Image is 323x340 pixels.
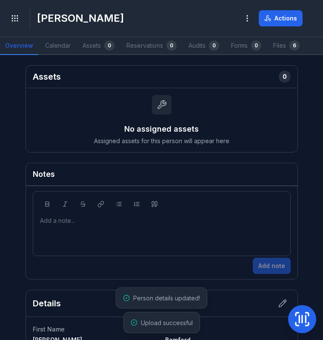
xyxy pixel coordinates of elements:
[226,37,266,55] a: Forms0
[40,37,76,55] a: Calendar
[33,71,61,83] h2: Assets
[141,319,193,326] span: Upload successful
[37,12,124,25] h1: [PERSON_NAME]
[33,297,61,309] h2: Details
[77,37,120,55] a: Assets0
[166,40,177,51] div: 0
[94,137,229,145] span: Assigned assets for this person will appear here
[259,10,303,26] button: Actions
[33,326,65,333] span: First Name
[104,40,114,51] div: 0
[289,40,300,51] div: 6
[133,294,200,302] span: Person details updated!
[124,123,199,135] h3: No assigned assets
[209,40,219,51] div: 0
[7,10,23,26] button: Toggle navigation
[279,71,291,83] div: 0
[268,37,305,55] a: Files6
[33,168,55,180] h3: Notes
[121,37,182,55] a: Reservations0
[183,37,224,55] a: Audits0
[251,40,261,51] div: 0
